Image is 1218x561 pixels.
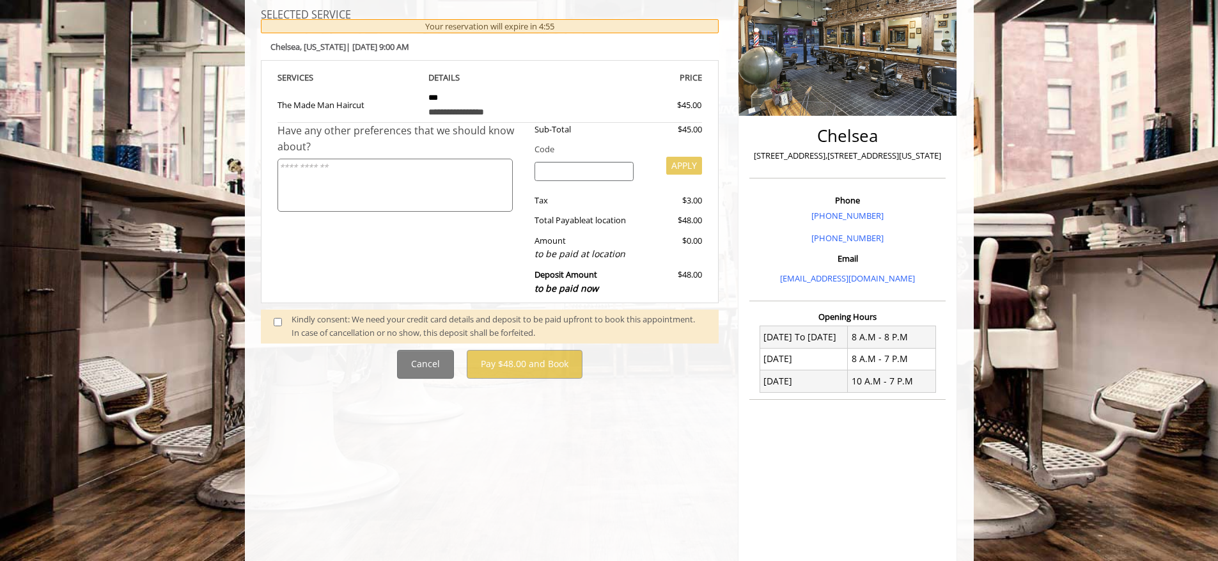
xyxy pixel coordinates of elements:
[535,282,598,294] span: to be paid now
[753,254,942,263] h3: Email
[277,123,526,155] div: Have any other preferences that we should know about?
[397,350,454,379] button: Cancel
[270,41,409,52] b: Chelsea | [DATE] 9:00 AM
[811,232,884,244] a: [PHONE_NUMBER]
[760,326,848,348] td: [DATE] To [DATE]
[292,313,706,340] div: Kindly consent: We need your credit card details and deposit to be paid upfront to book this appo...
[631,99,701,112] div: $45.00
[419,70,561,85] th: DETAILS
[643,214,702,227] div: $48.00
[277,70,419,85] th: SERVICE
[535,247,634,261] div: to be paid at location
[643,234,702,262] div: $0.00
[467,350,582,379] button: Pay $48.00 and Book
[848,370,936,392] td: 10 A.M - 7 P.M
[586,214,626,226] span: at location
[848,348,936,370] td: 8 A.M - 7 P.M
[535,269,598,294] b: Deposit Amount
[811,210,884,221] a: [PHONE_NUMBER]
[525,194,643,207] div: Tax
[753,127,942,145] h2: Chelsea
[760,348,848,370] td: [DATE]
[525,234,643,262] div: Amount
[561,70,703,85] th: PRICE
[277,85,419,123] td: The Made Man Haircut
[780,273,915,284] a: [EMAIL_ADDRESS][DOMAIN_NAME]
[848,326,936,348] td: 8 A.M - 8 P.M
[261,19,719,34] div: Your reservation will expire in 4:55
[643,123,702,136] div: $45.00
[760,370,848,392] td: [DATE]
[643,194,702,207] div: $3.00
[300,41,346,52] span: , [US_STATE]
[525,123,643,136] div: Sub-Total
[749,312,946,321] h3: Opening Hours
[666,157,702,175] button: APPLY
[753,196,942,205] h3: Phone
[753,149,942,162] p: [STREET_ADDRESS],[STREET_ADDRESS][US_STATE]
[525,143,702,156] div: Code
[525,214,643,227] div: Total Payable
[261,10,719,21] h3: SELECTED SERVICE
[309,72,313,83] span: S
[643,268,702,296] div: $48.00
